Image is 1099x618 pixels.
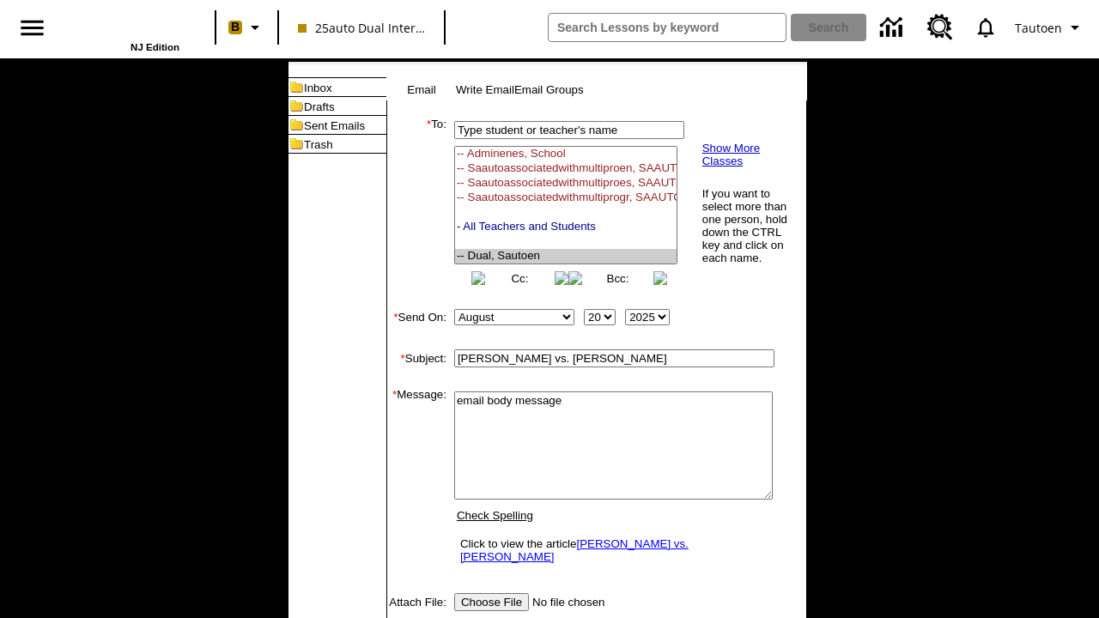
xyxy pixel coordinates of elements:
option: -- Adminenes, School [455,147,677,161]
img: button_right.png [653,271,667,285]
span: B [231,16,240,38]
img: folder_icon.gif [288,78,304,96]
input: search field [549,14,786,41]
a: Resource Center, Will open in new tab [917,4,963,51]
a: [PERSON_NAME] vs. [PERSON_NAME] [460,537,689,563]
td: Message: [387,388,446,573]
a: Email Groups [514,83,584,96]
img: button_left.png [568,271,582,285]
a: Data Center [870,4,917,51]
img: folder_icon.gif [288,97,304,115]
option: -- Saautoassociatedwithmultiproes, SAAUTOASSOCIATEDWITHMULTIPROGRAMES [455,176,677,191]
a: Inbox [304,82,332,94]
td: If you want to select more than one person, hold down the CTRL key and click on each name. [701,186,792,265]
td: To: [387,118,446,288]
button: Profile/Settings [1008,12,1092,43]
option: -- Dual, Sautoen [455,249,677,264]
img: spacer.gif [446,358,447,359]
a: Show More Classes [702,142,760,167]
img: spacer.gif [387,371,404,388]
img: button_right.png [555,271,568,285]
span: 25auto Dual International [298,19,425,37]
img: spacer.gif [446,480,447,481]
img: spacer.gif [446,199,451,208]
a: Email [407,83,435,96]
img: folder_icon.gif [288,116,304,134]
img: spacer.gif [387,329,404,346]
button: Boost Class color is peach. Change class color [222,12,272,43]
a: Drafts [304,100,335,113]
img: spacer.gif [446,602,447,603]
td: Subject: [387,346,446,371]
a: Write Email [456,83,514,96]
img: spacer.gif [387,573,404,590]
option: - All Teachers and Students [455,220,677,234]
img: spacer.gif [446,317,447,318]
td: Click to view the article [456,533,771,567]
img: button_left.png [471,271,485,285]
a: Trash [304,138,333,151]
a: Notifications [963,5,1008,50]
a: Sent Emails [304,119,365,132]
div: Home [68,6,179,52]
option: -- Saautoassociatedwithmultiproen, SAAUTOASSOCIATEDWITHMULTIPROGRAMEN [455,161,677,176]
option: -- Saautoassociatedwithmultiprogr, SAAUTOASSOCIATEDWITHMULTIPROGRAMCLA [455,191,677,205]
td: Attach File: [387,590,446,615]
img: spacer.gif [387,288,404,306]
a: Bcc: [607,272,629,285]
td: Send On: [387,306,446,329]
button: Open side menu [7,3,58,53]
a: Cc: [511,272,528,285]
a: Check Spelling [457,509,533,522]
span: Tautoen [1015,19,1062,37]
span: NJ Edition [131,42,179,52]
img: folder_icon.gif [288,135,304,153]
